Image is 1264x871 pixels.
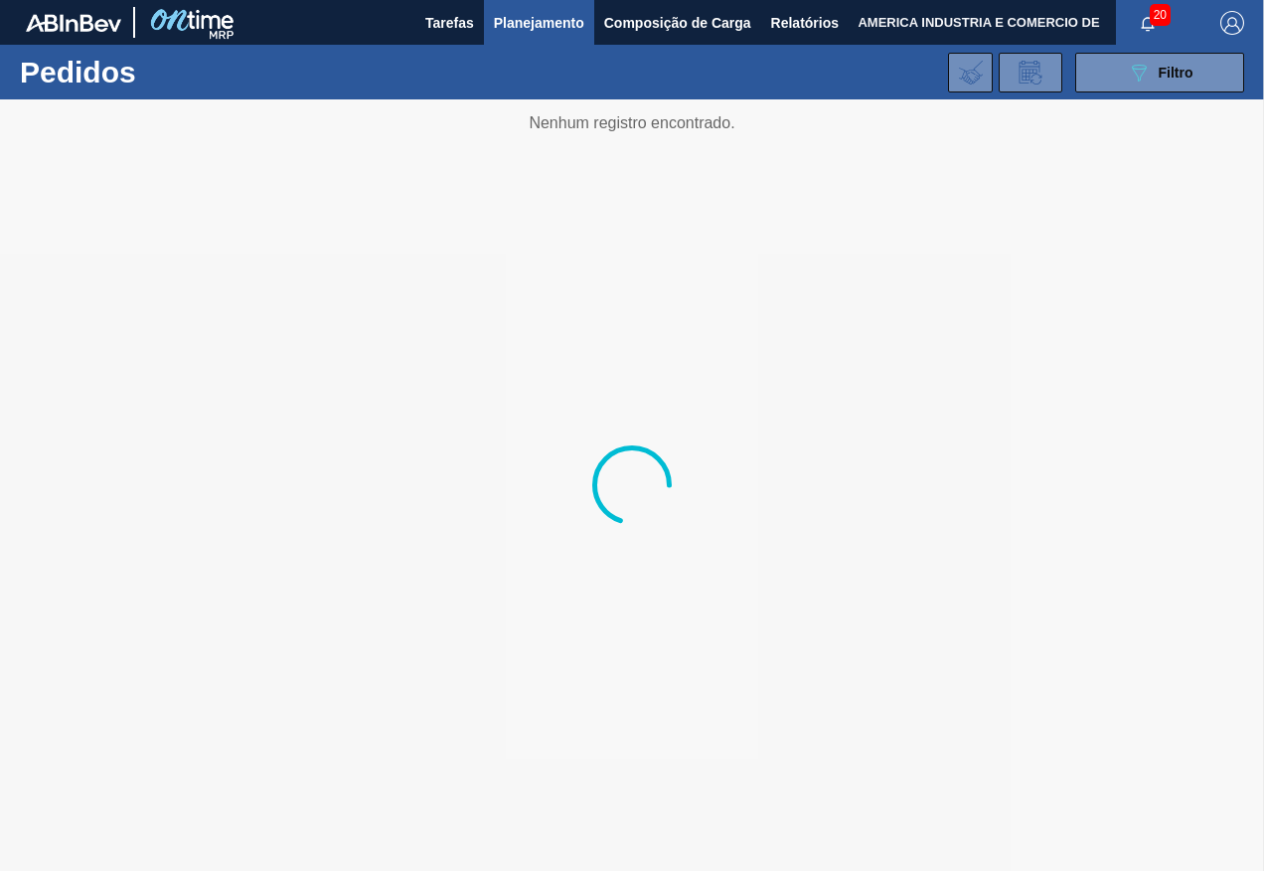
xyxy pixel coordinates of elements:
[948,53,993,92] div: Importar Negociações dos Pedidos
[999,53,1062,92] div: Solicitação de Revisão de Pedidos
[1150,4,1171,26] span: 20
[425,11,474,35] span: Tarefas
[1159,65,1193,81] span: Filtro
[26,14,121,32] img: TNhmsLtSVTkK8tSr43FrP2fwEKptu5GPRR3wAAAABJRU5ErkJggg==
[494,11,584,35] span: Planejamento
[1220,11,1244,35] img: Logout
[771,11,839,35] span: Relatórios
[1075,53,1244,92] button: Filtro
[1116,9,1180,37] button: Notificações
[604,11,751,35] span: Composição de Carga
[20,61,294,84] h1: Pedidos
